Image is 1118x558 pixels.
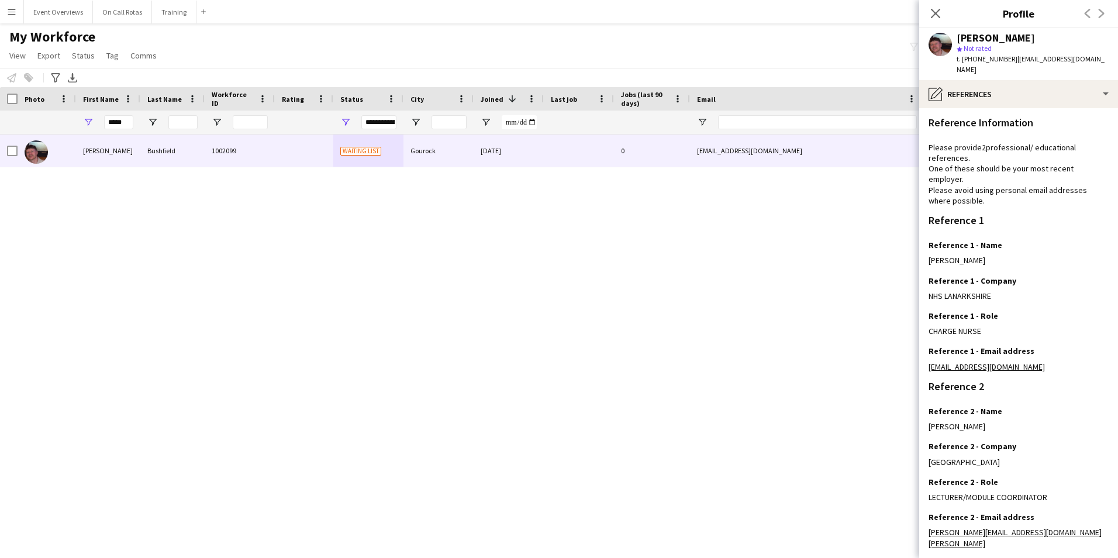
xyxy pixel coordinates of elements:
span: t. [PHONE_NUMBER] [957,54,1017,63]
span: Waiting list [340,147,381,156]
div: 1002099 [205,135,275,167]
div: [PERSON_NAME] [929,255,1109,266]
button: Open Filter Menu [83,117,94,128]
img: David Bushfield [25,140,48,164]
span: Status [72,50,95,61]
div: Gourock [403,135,474,167]
div: [PERSON_NAME] [76,135,140,167]
span: Last job [551,95,577,104]
span: My Workforce [9,28,95,46]
div: [EMAIL_ADDRESS][DOMAIN_NAME] [690,135,924,167]
h3: Reference 2 [929,381,984,392]
a: Status [67,48,99,63]
div: [GEOGRAPHIC_DATA] [929,457,1109,467]
span: Photo [25,95,44,104]
input: Email Filter Input [718,115,917,129]
h3: Reference 1 - Email address [929,346,1034,356]
input: Last Name Filter Input [168,115,198,129]
div: CHARGE NURSE [929,326,1109,336]
span: Comms [130,50,157,61]
a: [EMAIL_ADDRESS][DOMAIN_NAME] [929,361,1045,372]
div: References [919,80,1118,108]
span: Export [37,50,60,61]
div: NHS LANARKSHIRE [929,291,1109,301]
a: [PERSON_NAME][EMAIL_ADDRESS][DOMAIN_NAME][PERSON_NAME] [929,527,1102,548]
div: [DATE] [474,135,544,167]
a: Tag [102,48,123,63]
input: Workforce ID Filter Input [233,115,268,129]
button: Open Filter Menu [697,117,708,128]
button: Event Overviews [24,1,93,23]
a: View [5,48,30,63]
span: View [9,50,26,61]
div: LECTURER/MODULE COORDINATOR [929,492,1109,502]
a: Comms [126,48,161,63]
h3: Reference 1 [929,215,984,226]
h3: Reference 1 - Name [929,240,1002,250]
span: First Name [83,95,119,104]
h3: Reference 1 - Role [929,311,998,321]
button: Open Filter Menu [481,117,491,128]
h3: Reference 2 - Email address [929,512,1034,522]
app-action-btn: Advanced filters [49,71,63,85]
div: 0 [614,135,690,167]
button: Open Filter Menu [340,117,351,128]
div: Bushfield [140,135,205,167]
button: Training [152,1,196,23]
input: City Filter Input [432,115,467,129]
div: [PERSON_NAME] [957,33,1035,43]
span: Workforce ID [212,90,254,108]
span: | [EMAIL_ADDRESS][DOMAIN_NAME] [957,54,1105,74]
h3: Reference Information [929,118,1033,128]
span: Status [340,95,363,104]
span: Email [697,95,716,104]
h3: Reference 1 - Company [929,275,1016,286]
span: Joined [481,95,503,104]
h3: Profile [919,6,1118,21]
a: Export [33,48,65,63]
span: Not rated [964,44,992,53]
input: First Name Filter Input [104,115,133,129]
h3: Reference 2 - Company [929,441,1016,452]
span: Last Name [147,95,182,104]
h3: Reference 2 - Role [929,477,998,487]
input: Joined Filter Input [502,115,537,129]
button: Open Filter Menu [212,117,222,128]
div: Please avoid using personal email addresses where possible. [929,185,1109,206]
app-action-btn: Export XLSX [65,71,80,85]
button: Open Filter Menu [410,117,421,128]
span: Rating [282,95,304,104]
span: Tag [106,50,119,61]
h3: Reference 2 - Name [929,406,1002,416]
div: [PERSON_NAME] [929,421,1109,432]
div: One of these should be your most recent employer. [929,163,1109,184]
span: Jobs (last 90 days) [621,90,669,108]
span: City [410,95,424,104]
button: Open Filter Menu [147,117,158,128]
div: Please provide professional/ educational references. [929,142,1109,163]
button: On Call Rotas [93,1,152,23]
span: 2 [982,142,986,153]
